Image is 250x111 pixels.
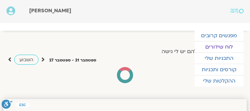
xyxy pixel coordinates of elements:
span: השבוע [19,57,33,63]
label: הצג רק הרצאות להם יש לי גישה [162,49,236,54]
a: לוח שידורים [195,41,244,52]
a: השבוע [14,55,39,65]
a: מפגשים קרובים [195,30,244,41]
a: קורסים ותכניות [195,64,244,75]
p: ספטמבר 21 - ספטמבר 27 [49,57,96,64]
a: התכניות שלי [195,53,244,64]
span: [PERSON_NAME] [29,7,71,14]
a: ההקלטות שלי [195,75,244,86]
